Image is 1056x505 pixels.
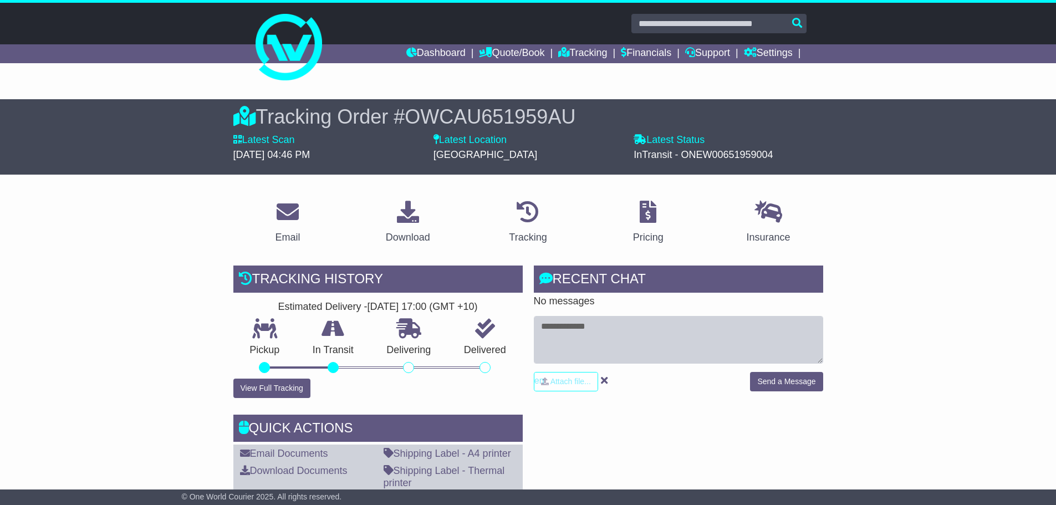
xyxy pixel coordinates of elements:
[739,197,798,249] a: Insurance
[634,134,705,146] label: Latest Status
[233,266,523,295] div: Tracking history
[384,465,505,488] a: Shipping Label - Thermal printer
[370,344,448,356] p: Delivering
[296,344,370,356] p: In Transit
[626,197,671,249] a: Pricing
[384,448,511,459] a: Shipping Label - A4 printer
[379,197,437,249] a: Download
[685,44,730,63] a: Support
[368,301,478,313] div: [DATE] 17:00 (GMT +10)
[233,149,310,160] span: [DATE] 04:46 PM
[233,379,310,398] button: View Full Tracking
[406,44,466,63] a: Dashboard
[240,448,328,459] a: Email Documents
[634,149,773,160] span: InTransit - ONEW00651959004
[433,149,537,160] span: [GEOGRAPHIC_DATA]
[233,415,523,445] div: Quick Actions
[447,344,523,356] p: Delivered
[747,230,790,245] div: Insurance
[479,44,544,63] a: Quote/Book
[268,197,307,249] a: Email
[240,465,348,476] a: Download Documents
[621,44,671,63] a: Financials
[433,134,507,146] label: Latest Location
[534,295,823,308] p: No messages
[750,372,823,391] button: Send a Message
[275,230,300,245] div: Email
[558,44,607,63] a: Tracking
[502,197,554,249] a: Tracking
[534,266,823,295] div: RECENT CHAT
[233,134,295,146] label: Latest Scan
[233,344,297,356] p: Pickup
[405,105,575,128] span: OWCAU651959AU
[633,230,664,245] div: Pricing
[386,230,430,245] div: Download
[744,44,793,63] a: Settings
[233,301,523,313] div: Estimated Delivery -
[182,492,342,501] span: © One World Courier 2025. All rights reserved.
[509,230,547,245] div: Tracking
[233,105,823,129] div: Tracking Order #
